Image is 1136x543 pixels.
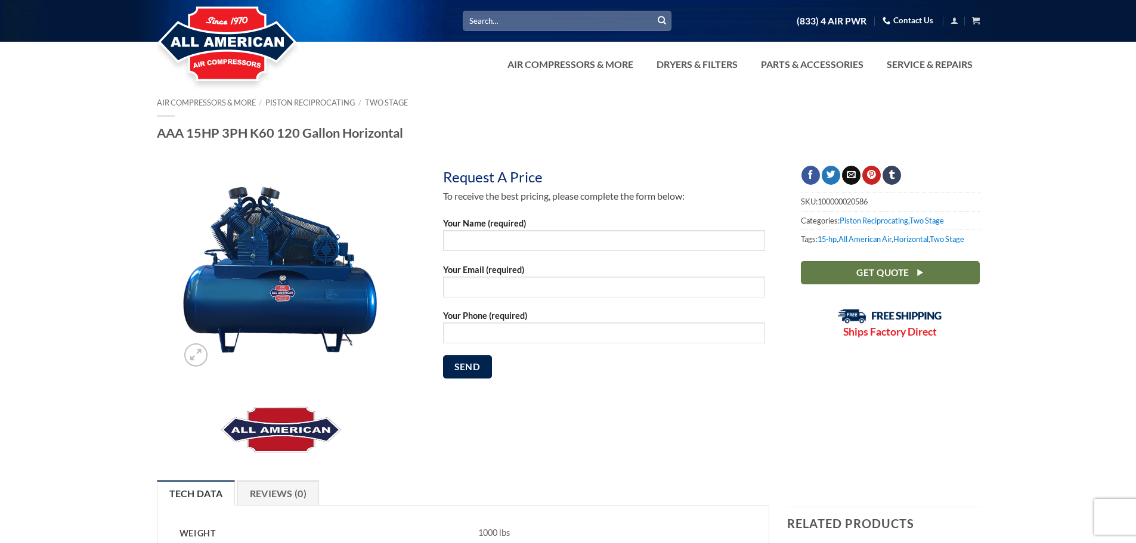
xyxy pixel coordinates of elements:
a: Reviews (0) [237,480,320,505]
a: Share on Twitter [822,166,840,185]
span: / [259,98,262,107]
label: Your Email (required) [443,263,765,306]
input: Send [443,355,492,378]
a: Dryers & Filters [649,52,745,76]
a: Share on Facebook [801,166,820,185]
a: View cart [972,13,980,28]
a: All American Air [838,234,892,244]
label: Your Phone (required) [443,309,765,352]
form: Contact form [443,216,765,388]
a: Horizontal [893,234,928,244]
button: Submit [653,12,671,30]
a: Two Stage [365,98,408,107]
p: To receive the best pricing, please complete the form below: [443,188,765,204]
img: AAA 15HP 3PH K60 120 Gallon Horizontal [178,166,385,373]
div: Request A Price [443,166,567,188]
a: Share on Tumblr [883,166,901,185]
input: Your Email (required) [443,277,765,297]
span: SKU: [801,192,980,210]
img: All American Air Compressors [219,406,345,454]
input: Your Name (required) [443,230,765,251]
strong: Ships Factory Direct [843,325,937,338]
a: Air Compressors & More [500,52,640,76]
h1: AAA 15HP 3PH K60 120 Gallon Horizontal [157,125,980,141]
a: Pin on Pinterest [862,166,881,185]
span: Tags: , , , [801,229,980,248]
span: 100000020586 [818,197,868,206]
label: Your Name (required) [443,216,765,259]
a: Piston Reciprocating [265,98,355,107]
img: Free Shipping [838,309,942,324]
a: Piston Reciprocating [840,216,908,225]
a: Parts & Accessories [754,52,871,76]
a: Two Stage [909,216,944,225]
h3: Related products [787,507,980,539]
a: Tech Data [157,480,236,505]
a: Air Compressors & More [157,98,256,107]
span: Get Quote [856,265,909,280]
a: Login [951,13,958,28]
span: / [358,98,361,107]
input: Your Phone (required) [443,322,765,343]
input: Search… [463,11,671,30]
a: Contact Us [883,11,933,30]
a: (833) 4 AIR PWR [797,11,866,32]
nav: Breadcrumb [157,98,980,107]
a: Zoom [184,343,208,367]
a: Two Stage [930,234,964,244]
a: Get Quote [801,261,980,284]
a: Email to a Friend [842,166,860,185]
a: 15-hp [818,234,837,244]
a: Service & Repairs [880,52,980,76]
span: Categories: , [801,211,980,229]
